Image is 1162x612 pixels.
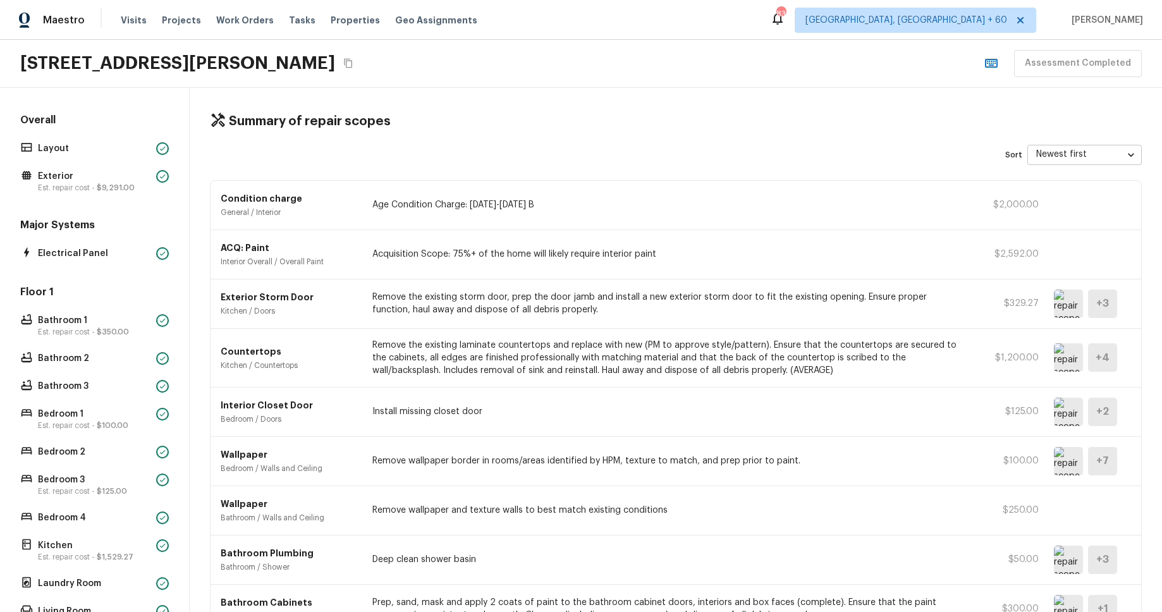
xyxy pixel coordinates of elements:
[982,405,1039,418] p: $125.00
[1054,290,1083,318] img: repair scope asset
[221,414,357,424] p: Bedroom / Doors
[221,306,357,316] p: Kitchen / Doors
[38,142,151,155] p: Layout
[38,247,151,260] p: Electrical Panel
[221,242,357,254] p: ACQ: Paint
[1054,447,1083,475] img: repair scope asset
[18,113,171,130] h5: Overall
[221,345,357,358] p: Countertops
[221,399,357,412] p: Interior Closet Door
[38,170,151,183] p: Exterior
[38,446,151,458] p: Bedroom 2
[372,504,967,517] p: Remove wallpaper and texture walls to best match existing conditions
[38,511,151,524] p: Bedroom 4
[38,408,151,420] p: Bedroom 1
[372,553,967,566] p: Deep clean shower basin
[38,474,151,486] p: Bedroom 3
[221,207,357,217] p: General / Interior
[221,596,357,609] p: Bathroom Cabinets
[221,547,357,560] p: Bathroom Plumbing
[1096,553,1109,566] h5: + 3
[162,14,201,27] span: Projects
[1067,14,1143,27] span: [PERSON_NAME]
[1054,546,1083,574] img: repair scope asset
[97,553,133,561] span: $1,529.27
[1027,138,1142,171] div: Newest first
[982,352,1039,364] p: $1,200.00
[1096,297,1109,310] h5: + 3
[221,498,357,510] p: Wallpaper
[982,553,1039,566] p: $50.00
[372,339,967,377] p: Remove the existing laminate countertops and replace with new (PM to approve style/pattern). Ensu...
[331,14,380,27] span: Properties
[1054,343,1083,372] img: repair scope asset
[982,297,1039,310] p: $329.27
[97,184,135,192] span: $9,291.00
[38,486,151,496] p: Est. repair cost -
[221,257,357,267] p: Interior Overall / Overall Paint
[221,562,357,572] p: Bathroom / Shower
[97,422,128,429] span: $100.00
[38,314,151,327] p: Bathroom 1
[221,448,357,461] p: Wallpaper
[982,199,1039,211] p: $2,000.00
[221,360,357,370] p: Kitchen / Countertops
[121,14,147,27] span: Visits
[372,405,967,418] p: Install missing closet door
[372,291,967,316] p: Remove the existing storm door, prep the door jamb and install a new exterior storm door to fit t...
[38,327,151,337] p: Est. repair cost -
[372,455,967,467] p: Remove wallpaper border in rooms/areas identified by HPM, texture to match, and prep prior to paint.
[38,552,151,562] p: Est. repair cost -
[776,8,785,20] div: 832
[982,248,1039,260] p: $2,592.00
[38,352,151,365] p: Bathroom 2
[216,14,274,27] span: Work Orders
[38,380,151,393] p: Bathroom 3
[38,183,151,193] p: Est. repair cost -
[97,487,127,495] span: $125.00
[38,420,151,431] p: Est. repair cost -
[18,285,171,302] h5: Floor 1
[38,577,151,590] p: Laundry Room
[805,14,1007,27] span: [GEOGRAPHIC_DATA], [GEOGRAPHIC_DATA] + 60
[372,248,967,260] p: Acquisition Scope: 75%+ of the home will likely require interior paint
[1096,405,1109,419] h5: + 2
[97,328,129,336] span: $350.00
[1096,454,1109,468] h5: + 7
[20,52,335,75] h2: [STREET_ADDRESS][PERSON_NAME]
[229,113,391,130] h4: Summary of repair scopes
[18,218,171,235] h5: Major Systems
[1096,351,1110,365] h5: + 4
[1054,398,1083,426] img: repair scope asset
[221,463,357,474] p: Bedroom / Walls and Ceiling
[43,14,85,27] span: Maestro
[1005,150,1022,160] p: Sort
[982,504,1039,517] p: $250.00
[221,291,357,303] p: Exterior Storm Door
[221,513,357,523] p: Bathroom / Walls and Ceiling
[221,192,357,205] p: Condition charge
[289,16,315,25] span: Tasks
[372,199,967,211] p: Age Condition Charge: [DATE]-[DATE] B
[38,539,151,552] p: Kitchen
[982,455,1039,467] p: $100.00
[340,55,357,71] button: Copy Address
[395,14,477,27] span: Geo Assignments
